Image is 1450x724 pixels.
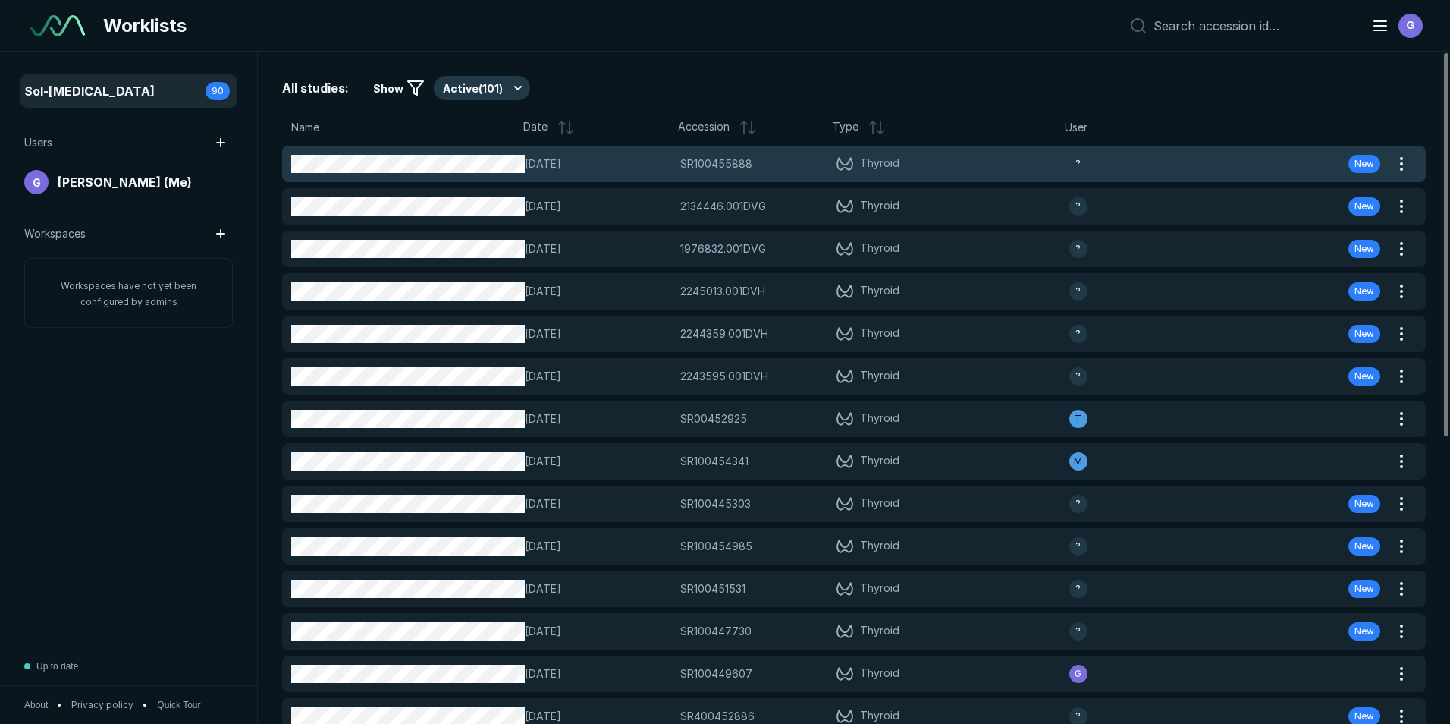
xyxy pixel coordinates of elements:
[680,411,747,427] span: SR00452925
[1348,325,1380,343] div: New
[678,118,730,137] span: Accession
[1075,200,1081,213] span: ?
[860,622,899,641] span: Thyroid
[1348,155,1380,173] div: New
[860,410,899,428] span: Thyroid
[206,82,230,100] div: 90
[1354,327,1374,341] span: New
[860,325,899,343] span: Thyroid
[24,82,155,100] span: Sol-[MEDICAL_DATA]
[525,368,671,385] span: [DATE]
[860,495,899,513] span: Thyroid
[1354,242,1374,256] span: New
[282,443,1389,480] a: [DATE]SR100454341Thyroidavatar-name
[1075,667,1081,681] span: G
[680,241,766,257] span: 1976832.001DVG
[525,538,671,555] span: [DATE]
[525,496,671,512] span: [DATE]
[282,401,1389,437] a: [DATE]SR00452925Thyroidavatar-name
[525,453,671,470] span: [DATE]
[680,283,765,300] span: 2245013.001DVH
[1075,540,1081,553] span: ?
[680,496,751,512] span: SR100445303
[1407,17,1415,33] span: G
[1075,710,1081,723] span: ?
[860,155,899,173] span: Thyroid
[1069,495,1087,513] div: avatar-name
[373,80,403,96] span: Show
[680,581,745,597] span: SR100451531
[24,9,91,42] a: See-Mode Logo
[33,175,41,190] span: G
[1075,497,1081,511] span: ?
[1069,622,1087,641] div: avatar-name
[1069,410,1087,428] div: avatar-name
[680,538,752,555] span: SR100454985
[1348,495,1380,513] div: New
[525,283,671,300] span: [DATE]
[1065,119,1087,136] span: User
[1069,240,1087,258] div: avatar-name
[525,198,671,215] span: [DATE]
[282,656,1389,692] a: [DATE]SR100449607Thyroidavatar-name
[24,698,48,712] button: About
[860,197,899,216] span: Thyroid
[1069,155,1087,173] div: avatar-name
[680,453,749,470] span: SR100454341
[1354,540,1374,553] span: New
[523,118,548,137] span: Date
[860,452,899,471] span: Thyroid
[1348,622,1380,641] div: New
[525,581,671,597] span: [DATE]
[1069,580,1087,598] div: avatar-name
[860,282,899,301] span: Thyroid
[1075,370,1081,383] span: ?
[1348,580,1380,598] div: New
[157,698,200,712] button: Quick Tour
[1069,665,1087,683] div: avatar-name
[1075,242,1081,256] span: ?
[680,666,752,682] span: SR100449607
[1348,240,1380,258] div: New
[1348,197,1380,216] div: New
[680,156,752,172] span: SR100455888
[57,698,62,712] span: •
[30,15,85,36] img: See-Mode Logo
[434,76,530,100] button: Active(101)
[860,367,899,386] span: Thyroid
[143,698,148,712] span: •
[525,156,671,172] span: [DATE]
[1074,455,1082,468] span: M
[21,76,236,106] a: Sol-[MEDICAL_DATA]90
[1354,285,1374,298] span: New
[1069,197,1087,216] div: avatar-name
[1075,327,1081,341] span: ?
[1069,325,1087,343] div: avatar-name
[24,134,52,151] span: Users
[1069,367,1087,386] div: avatar-name
[24,170,49,194] div: avatar-name
[71,698,133,712] a: Privacy policy
[1348,537,1380,556] div: New
[680,368,768,385] span: 2243595.001DVH
[1354,497,1374,511] span: New
[212,84,224,98] span: 90
[525,326,671,342] span: [DATE]
[1354,200,1374,213] span: New
[1354,625,1374,638] span: New
[1348,282,1380,301] div: New
[1354,582,1374,596] span: New
[1354,157,1374,171] span: New
[860,665,899,683] span: Thyroid
[525,241,671,257] span: [DATE]
[1075,582,1081,596] span: ?
[36,659,78,673] span: Up to date
[1075,625,1081,638] span: ?
[103,12,187,39] span: Worklists
[860,240,899,258] span: Thyroid
[1075,412,1081,426] span: T
[282,79,349,97] span: All studies:
[1075,285,1081,298] span: ?
[860,537,899,556] span: Thyroid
